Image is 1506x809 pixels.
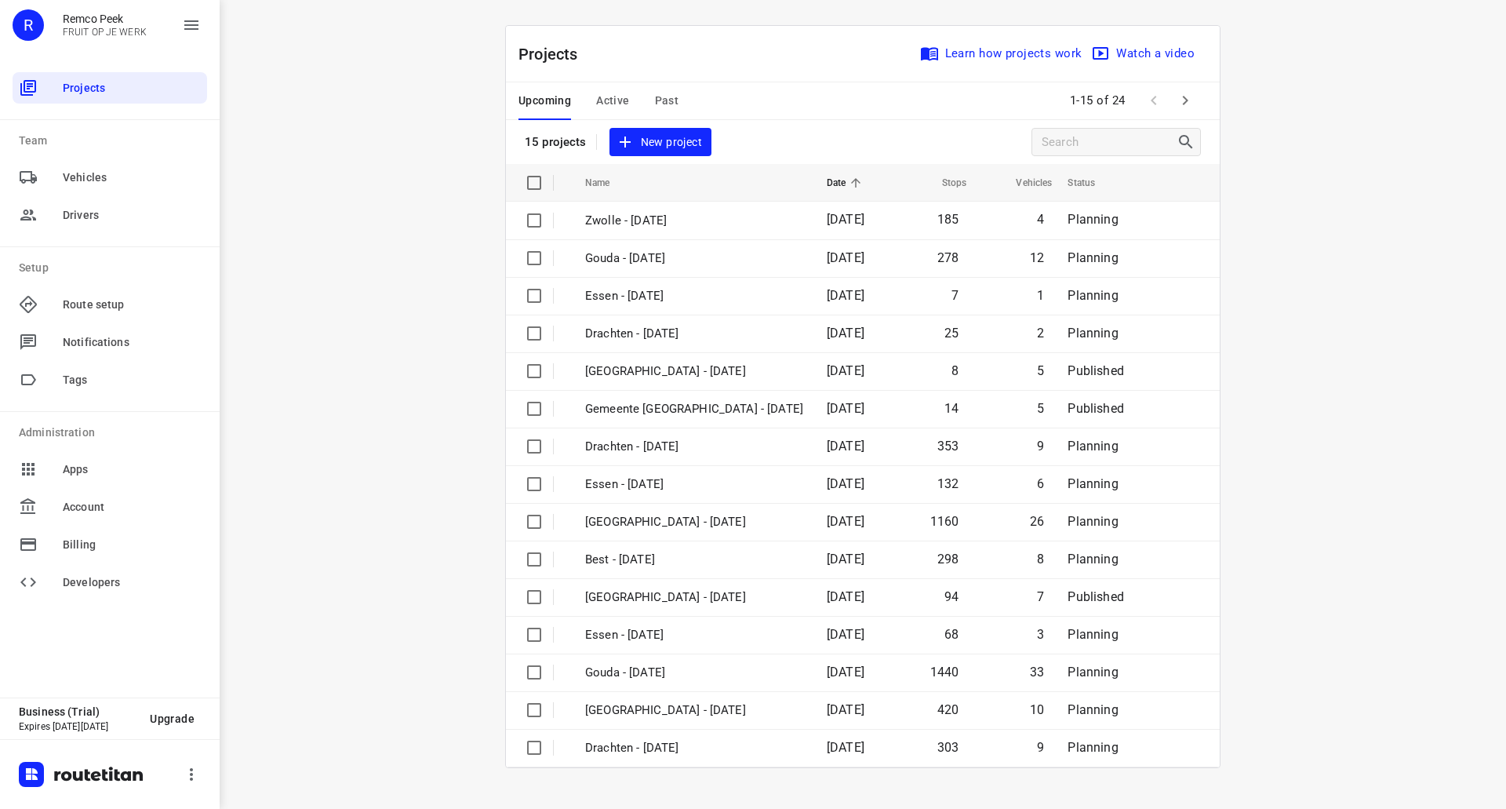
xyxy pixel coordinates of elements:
p: Administration [19,425,207,441]
span: 10 [1030,702,1044,717]
span: [DATE] [827,627,864,642]
div: Billing [13,529,207,560]
span: Upcoming [518,91,571,111]
span: Past [655,91,679,111]
span: [DATE] [827,552,864,567]
span: 25 [944,326,959,341]
span: 132 [937,476,959,491]
span: Planning [1068,326,1118,341]
div: Apps [13,454,207,485]
span: [DATE] [827,589,864,604]
span: Name [585,173,631,192]
span: Active [596,91,629,111]
p: Zwolle - Tuesday [585,701,803,720]
span: 9 [1037,740,1044,755]
span: 420 [937,702,959,717]
input: Search projects [1042,130,1177,155]
span: [DATE] [827,439,864,454]
span: Drivers [63,207,201,224]
span: Planning [1068,552,1118,567]
span: [DATE] [827,250,864,265]
div: Drivers [13,199,207,231]
p: FRUIT OP JE WERK [63,27,147,38]
p: Gouda - Friday [585,250,803,268]
span: Developers [63,574,201,591]
span: New project [619,133,702,152]
span: Published [1068,589,1124,604]
span: Next Page [1170,85,1201,116]
span: 298 [937,552,959,567]
p: Zwolle - Friday [585,212,803,230]
span: 33 [1030,665,1044,680]
span: 185 [937,212,959,227]
span: 2 [1037,326,1044,341]
span: 3 [1037,627,1044,642]
span: Vehicles [995,173,1052,192]
span: Vehicles [63,169,201,186]
span: [DATE] [827,514,864,529]
div: R [13,9,44,41]
span: 5 [1037,401,1044,416]
span: 8 [951,363,959,378]
span: Planning [1068,439,1118,454]
div: Account [13,491,207,523]
span: 7 [951,288,959,303]
button: New project [609,128,711,157]
span: 68 [944,627,959,642]
span: Tags [63,372,201,388]
span: Planning [1068,702,1118,717]
div: Vehicles [13,162,207,193]
p: Expires [DATE][DATE] [19,721,137,732]
span: 4 [1037,212,1044,227]
span: [DATE] [827,288,864,303]
p: Essen - Tuesday [585,626,803,644]
p: Gemeente Rotterdam - Wednesday [585,400,803,418]
span: Account [63,499,201,516]
p: Gemeente Rotterdam - Thursday [585,363,803,381]
p: 15 projects [525,135,587,149]
span: 12 [1030,250,1044,265]
div: Projects [13,72,207,104]
span: Billing [63,537,201,553]
button: Upgrade [137,705,207,733]
span: Route setup [63,297,201,313]
p: Team [19,133,207,149]
span: Date [827,173,867,192]
span: 1 [1037,288,1044,303]
span: 26 [1030,514,1044,529]
span: 1-15 of 24 [1064,84,1132,118]
span: [DATE] [827,363,864,378]
span: [DATE] [827,740,864,755]
div: Search [1177,133,1200,151]
span: Status [1068,173,1115,192]
p: Drachten - Wednesday [585,438,803,456]
span: [DATE] [827,401,864,416]
p: Gemeente Rotterdam - Tuesday [585,589,803,607]
p: Best - Tuesday [585,551,803,569]
p: Essen - Friday [585,287,803,305]
span: Planning [1068,476,1118,491]
span: 1160 [930,514,959,529]
span: [DATE] [827,326,864,341]
span: 278 [937,250,959,265]
span: [DATE] [827,476,864,491]
div: Route setup [13,289,207,320]
span: Projects [63,80,201,97]
span: 8 [1037,552,1044,567]
p: Business (Trial) [19,705,137,718]
span: Notifications [63,334,201,351]
p: Drachten - Thursday [585,325,803,343]
span: 9 [1037,439,1044,454]
div: Notifications [13,326,207,358]
span: Published [1068,401,1124,416]
span: Planning [1068,514,1118,529]
span: 5 [1037,363,1044,378]
span: Planning [1068,212,1118,227]
p: Setup [19,260,207,276]
span: Published [1068,363,1124,378]
span: Previous Page [1138,85,1170,116]
span: Planning [1068,740,1118,755]
span: 303 [937,740,959,755]
span: Stops [922,173,967,192]
p: Remco Peek [63,13,147,25]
